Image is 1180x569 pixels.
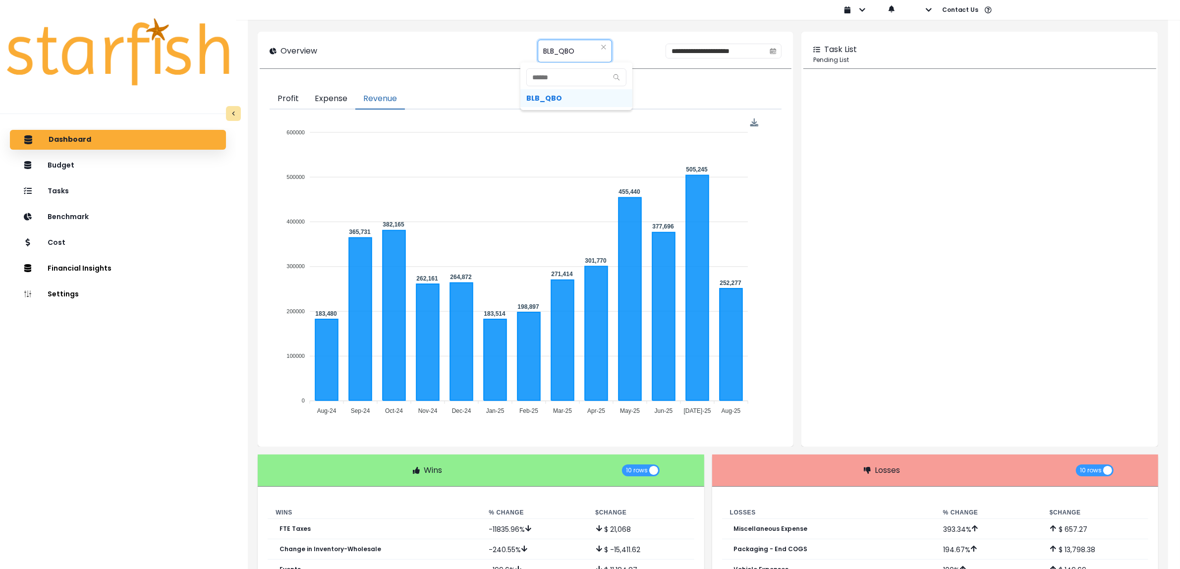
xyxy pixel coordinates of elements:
[268,507,481,519] th: Wins
[287,129,305,135] tspan: 600000
[750,118,759,127] img: Download Revenue
[813,56,1146,64] p: Pending List
[520,89,632,107] span: BLB_QBO
[317,407,337,414] tspan: Aug-24
[302,398,305,404] tspan: 0
[418,407,438,414] tspan: Nov-24
[684,407,711,414] tspan: [DATE]-25
[48,213,89,221] p: Benchmark
[280,525,311,532] p: FTE Taxes
[770,48,777,55] svg: calendar
[935,539,1042,560] td: 194.67 %
[10,259,226,279] button: Financial Insights
[287,174,305,180] tspan: 500000
[48,161,74,170] p: Budget
[1042,539,1148,560] td: $ 13,798.38
[620,407,640,414] tspan: May-25
[280,546,381,553] p: Change in Inventory-Wholesale
[48,238,65,247] p: Cost
[424,464,442,476] p: Wins
[935,507,1042,519] th: % Change
[481,539,587,560] td: -240.55 %
[351,407,370,414] tspan: Sep-24
[750,118,759,127] div: Menu
[722,507,935,519] th: Losses
[601,42,607,52] button: Clear
[10,130,226,150] button: Dashboard
[935,519,1042,539] td: 393.34 %
[655,407,673,414] tspan: Jun-25
[734,546,808,553] p: Packaging - End COGS
[520,407,539,414] tspan: Feb-25
[588,539,694,560] td: $ -15,411.62
[734,525,808,532] p: Miscellaneous Expense
[10,233,226,253] button: Cost
[287,308,305,314] tspan: 200000
[385,407,403,414] tspan: Oct-24
[1042,507,1148,519] th: $ Change
[281,45,317,57] p: Overview
[307,89,355,110] button: Expense
[452,407,471,414] tspan: Dec-24
[355,89,405,110] button: Revenue
[613,74,620,81] svg: search
[1080,464,1102,476] span: 10 rows
[10,207,226,227] button: Benchmark
[481,507,587,519] th: % Change
[270,89,307,110] button: Profit
[481,519,587,539] td: -11835.96 %
[588,407,606,414] tspan: Apr-25
[588,519,694,539] td: $ 21,068
[48,187,69,195] p: Tasks
[543,41,574,61] span: BLB_QBO
[626,464,648,476] span: 10 rows
[10,181,226,201] button: Tasks
[49,135,91,144] p: Dashboard
[588,507,694,519] th: $ Change
[875,464,900,476] p: Losses
[601,44,607,50] svg: close
[486,407,505,414] tspan: Jan-25
[824,44,857,56] p: Task List
[10,284,226,304] button: Settings
[287,219,305,225] tspan: 400000
[554,407,572,414] tspan: Mar-25
[10,156,226,175] button: Budget
[722,407,741,414] tspan: Aug-25
[287,353,305,359] tspan: 100000
[1042,519,1148,539] td: $ 657.27
[287,264,305,270] tspan: 300000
